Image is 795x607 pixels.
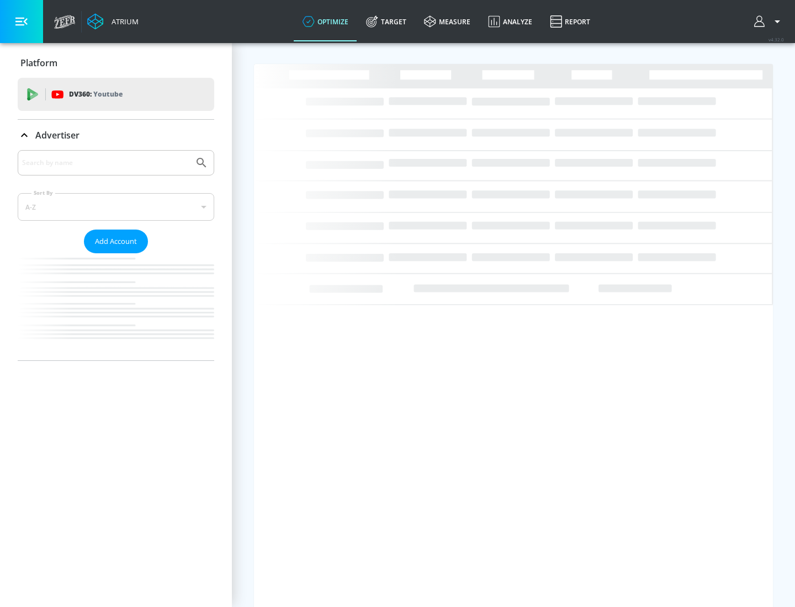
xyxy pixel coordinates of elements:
p: Youtube [93,88,123,100]
div: DV360: Youtube [18,78,214,111]
div: Advertiser [18,120,214,151]
a: Atrium [87,13,139,30]
label: Sort By [31,189,55,196]
a: Target [357,2,415,41]
div: Platform [18,47,214,78]
a: measure [415,2,479,41]
a: optimize [294,2,357,41]
input: Search by name [22,156,189,170]
div: A-Z [18,193,214,221]
span: v 4.32.0 [768,36,784,42]
div: Atrium [107,17,139,26]
p: Platform [20,57,57,69]
a: Report [541,2,599,41]
p: DV360: [69,88,123,100]
button: Add Account [84,230,148,253]
p: Advertiser [35,129,79,141]
a: Analyze [479,2,541,41]
span: Add Account [95,235,137,248]
div: Advertiser [18,150,214,360]
nav: list of Advertiser [18,253,214,360]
